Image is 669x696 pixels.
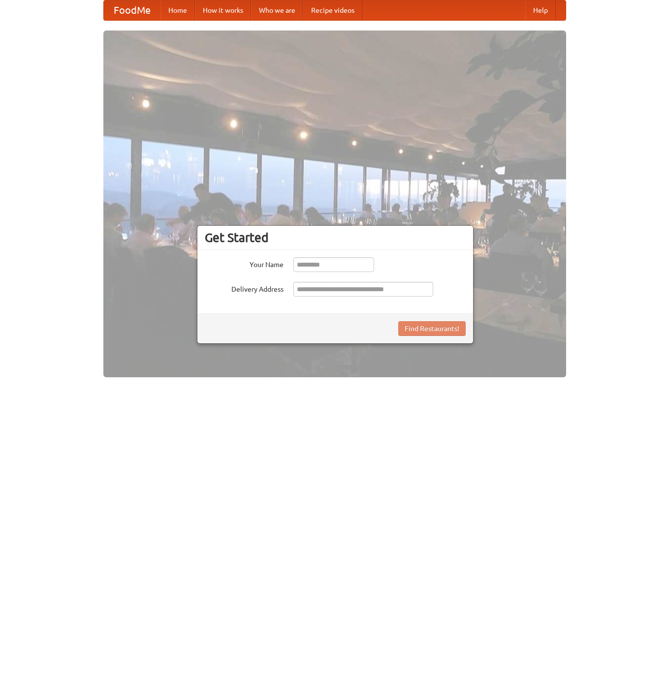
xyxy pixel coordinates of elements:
[303,0,362,20] a: Recipe videos
[398,321,466,336] button: Find Restaurants!
[525,0,556,20] a: Help
[205,257,284,270] label: Your Name
[104,0,160,20] a: FoodMe
[195,0,251,20] a: How it works
[205,282,284,294] label: Delivery Address
[205,230,466,245] h3: Get Started
[160,0,195,20] a: Home
[251,0,303,20] a: Who we are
